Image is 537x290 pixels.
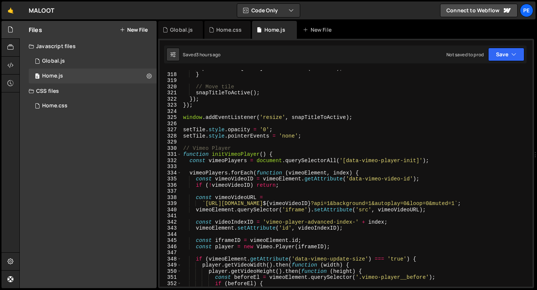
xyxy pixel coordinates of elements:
[216,26,242,34] div: Home.css
[160,108,182,115] div: 324
[35,74,40,80] span: 0
[120,27,148,33] button: New File
[160,114,182,121] div: 325
[160,195,182,201] div: 338
[29,98,157,113] div: 16127/43667.css
[303,26,334,34] div: New File
[160,72,182,78] div: 318
[160,84,182,90] div: 320
[160,213,182,219] div: 341
[160,274,182,281] div: 351
[1,1,20,19] a: 🤙
[446,51,484,58] div: Not saved to prod
[160,250,182,256] div: 347
[237,4,300,17] button: Code Only
[160,78,182,84] div: 319
[160,139,182,145] div: 329
[160,268,182,275] div: 350
[20,39,157,54] div: Javascript files
[20,83,157,98] div: CSS files
[160,281,182,287] div: 352
[170,26,193,34] div: Global.js
[183,51,221,58] div: Saved
[29,26,42,34] h2: Files
[160,164,182,170] div: 333
[160,262,182,268] div: 349
[42,73,63,79] div: Home.js
[160,231,182,238] div: 344
[29,6,54,15] div: MALOOT
[488,48,524,61] button: Save
[160,219,182,226] div: 342
[160,170,182,176] div: 334
[160,237,182,244] div: 345
[160,151,182,158] div: 331
[42,58,65,64] div: Global.js
[160,102,182,108] div: 323
[520,4,533,17] a: Pe
[160,201,182,207] div: 339
[160,207,182,213] div: 340
[160,182,182,189] div: 336
[42,103,67,109] div: Home.css
[160,176,182,182] div: 335
[29,54,157,69] div: 16127/43325.js
[160,244,182,250] div: 346
[160,127,182,133] div: 327
[264,26,285,34] div: Home.js
[160,225,182,231] div: 343
[160,256,182,262] div: 348
[160,133,182,139] div: 328
[160,90,182,96] div: 321
[160,188,182,195] div: 337
[440,4,518,17] a: Connect to Webflow
[160,121,182,127] div: 326
[29,69,157,83] div: 16127/43336.js
[160,158,182,164] div: 332
[196,51,221,58] div: 3 hours ago
[160,96,182,103] div: 322
[160,145,182,152] div: 330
